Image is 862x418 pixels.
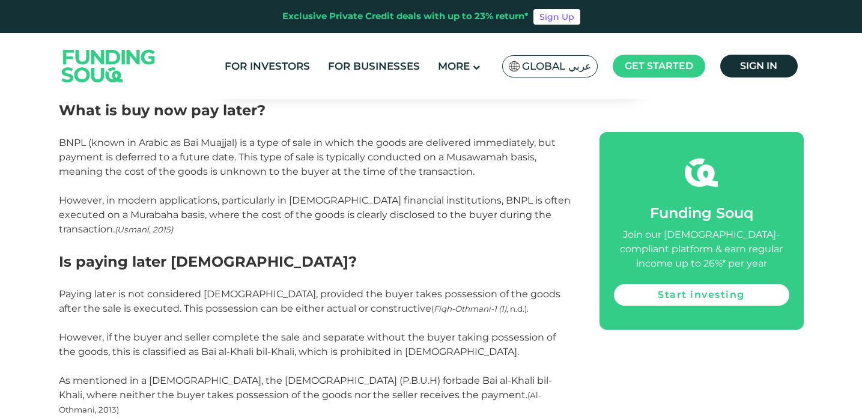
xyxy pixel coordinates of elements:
img: fsicon [685,156,718,189]
span: Is paying later [DEMOGRAPHIC_DATA]? [59,253,357,270]
span: (Usmani, 2015) [115,225,173,234]
div: Exclusive Private Credit deals with up to 23% return* [282,10,529,23]
em: Fiqh-Othmani-1 (1) [434,304,506,313]
img: SA Flag [509,61,520,71]
a: Start investing [614,284,789,306]
span: What is buy now pay later? [59,101,266,119]
span: BNPL (known in Arabic as Bai Muajjal) is a type of sale in which the goods are delivered immediat... [59,137,556,177]
div: Join our [DEMOGRAPHIC_DATA]-compliant platform & earn regular income up to 26%* per year [614,228,789,271]
img: Logo [50,35,168,96]
span: (Al-Othmani, 2013) [59,390,541,414]
span: Paying later is not considered [DEMOGRAPHIC_DATA], provided the buyer takes possession of the goo... [59,288,560,314]
span: Funding Souq [650,204,753,222]
span: Sign in [740,60,777,71]
span: Get started [625,60,693,71]
a: Sign Up [533,9,580,25]
span: ( , n.d.) [431,304,527,313]
a: For Businesses [325,56,423,76]
span: However, in modern applications, particularly in [DEMOGRAPHIC_DATA] financial institutions, BNPL ... [59,195,571,235]
span: As mentioned in a [DEMOGRAPHIC_DATA], the [DEMOGRAPHIC_DATA] (P.B.U.H) forbade Bai al-Khali bil-K... [59,375,552,401]
span: Global عربي [522,59,591,73]
span: . [527,304,529,313]
span: However, if the buyer and seller complete the sale and separate without the buyer taking possessi... [59,332,556,357]
a: Sign in [720,55,798,77]
a: For Investors [222,56,313,76]
span: More [438,60,470,72]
